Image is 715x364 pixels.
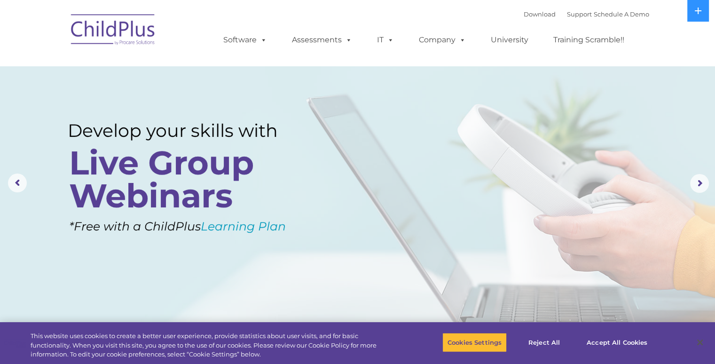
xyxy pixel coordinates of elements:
[442,332,507,352] button: Cookies Settings
[283,31,361,49] a: Assessments
[131,62,159,69] span: Last name
[567,10,592,18] a: Support
[515,332,574,352] button: Reject All
[214,31,276,49] a: Software
[690,332,710,353] button: Close
[201,219,286,233] a: Learning Plan
[69,146,301,212] rs-layer: Live Group Webinars
[594,10,649,18] a: Schedule A Demo
[581,332,652,352] button: Accept All Cookies
[524,10,556,18] a: Download
[544,31,634,49] a: Training Scramble!!
[524,10,649,18] font: |
[31,332,393,359] div: This website uses cookies to create a better user experience, provide statistics about user visit...
[69,216,322,237] rs-layer: *Free with a ChildPlus
[368,31,403,49] a: IT
[481,31,538,49] a: University
[131,101,171,108] span: Phone number
[409,31,475,49] a: Company
[66,8,160,55] img: ChildPlus by Procare Solutions
[68,120,304,141] rs-layer: Develop your skills with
